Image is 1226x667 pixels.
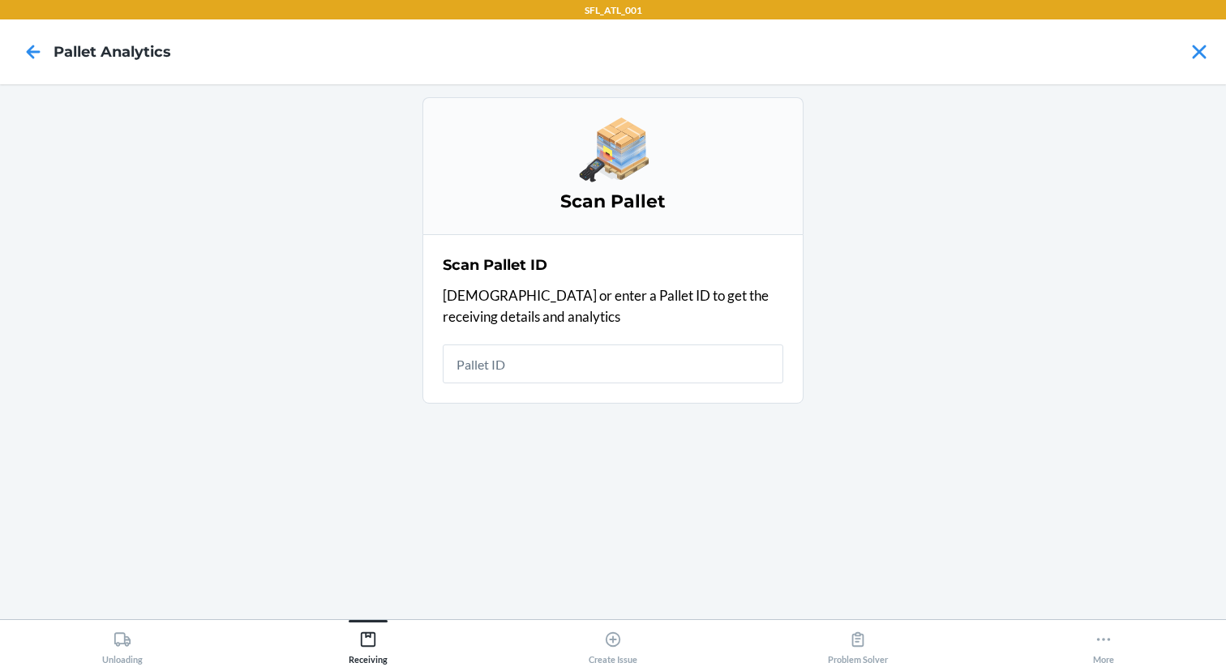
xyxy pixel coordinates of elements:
h2: Scan Pallet ID [443,254,547,276]
div: Problem Solver [828,624,888,665]
button: Problem Solver [735,620,980,665]
div: More [1093,624,1114,665]
button: More [981,620,1226,665]
h3: Scan Pallet [443,189,783,215]
button: Create Issue [491,620,735,665]
h4: Pallet Analytics [54,41,171,62]
div: Unloading [102,624,143,665]
input: Pallet ID [443,344,783,383]
p: [DEMOGRAPHIC_DATA] or enter a Pallet ID to get the receiving details and analytics [443,285,783,327]
div: Receiving [349,624,388,665]
div: Create Issue [589,624,637,665]
button: Receiving [245,620,490,665]
p: SFL_ATL_001 [585,3,642,18]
